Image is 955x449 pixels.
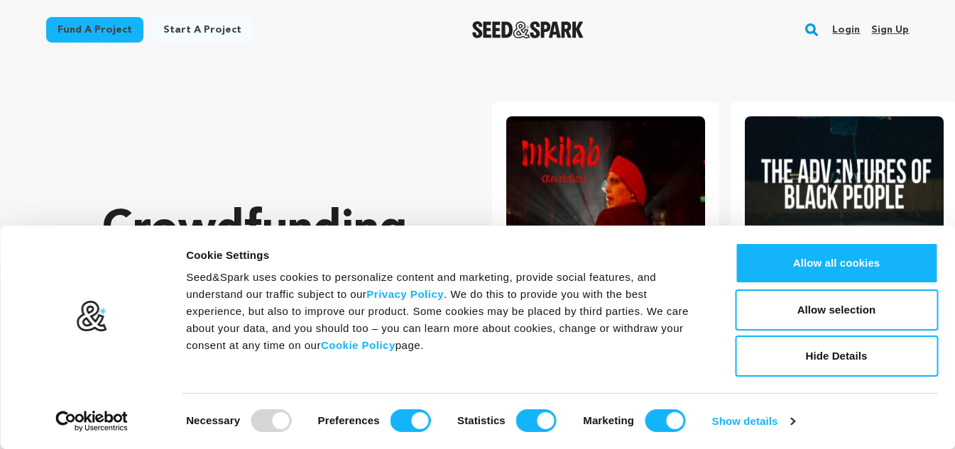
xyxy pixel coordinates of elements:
[102,202,435,372] p: Crowdfunding that .
[318,414,380,426] strong: Preferences
[583,414,634,426] strong: Marketing
[871,18,909,41] a: Sign up
[366,288,444,300] a: Privacy Policy
[457,414,506,426] strong: Statistics
[76,300,108,333] img: logo
[745,116,944,253] img: The Adventures of Black People image
[735,243,938,284] button: Allow all cookies
[46,17,143,43] a: Fund a project
[321,339,395,351] a: Cookie Policy
[832,18,860,41] a: Login
[735,289,938,331] button: Allow selection
[186,269,703,354] div: Seed&Spark uses cookies to personalize content and marketing, provide social features, and unders...
[472,21,584,38] img: Seed&Spark Logo Dark Mode
[185,404,186,404] legend: Consent Selection
[152,17,253,43] a: Start a project
[735,336,938,377] button: Hide Details
[472,21,584,38] a: Seed&Spark Homepage
[30,411,154,432] a: Usercentrics Cookiebot - opens in a new window
[506,116,705,253] img: Inkilab image
[186,414,240,426] strong: Necessary
[712,411,795,432] a: Show details
[186,247,703,264] div: Cookie Settings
